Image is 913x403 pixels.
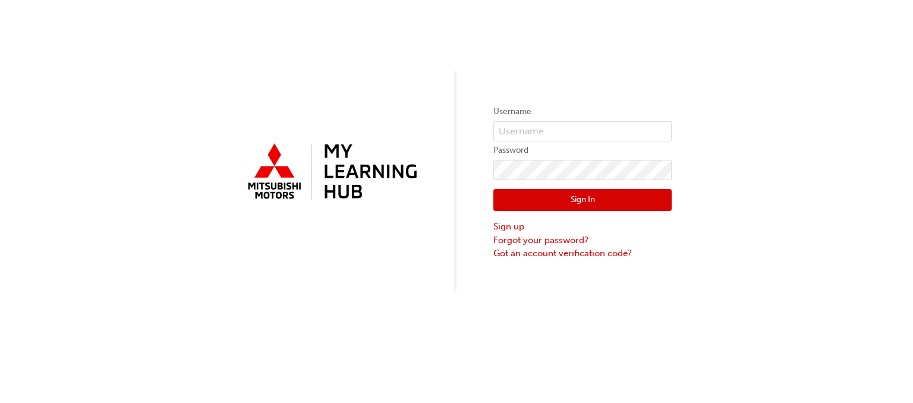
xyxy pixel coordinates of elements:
button: Sign In [493,189,672,212]
a: Got an account verification code? [493,247,672,260]
input: Username [493,121,672,141]
a: Sign up [493,220,672,234]
img: mmal [241,138,420,206]
a: Forgot your password? [493,234,672,247]
label: Password [493,143,672,158]
label: Username [493,105,672,119]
